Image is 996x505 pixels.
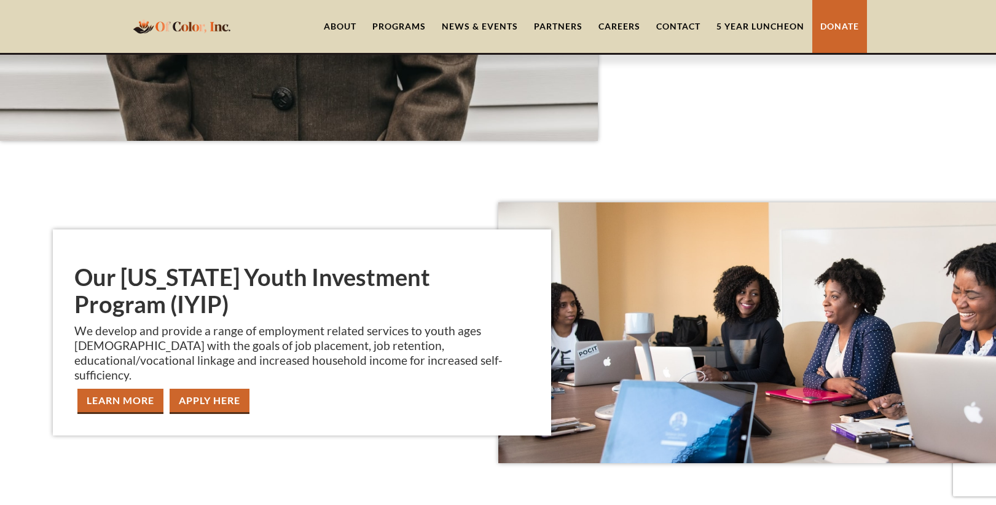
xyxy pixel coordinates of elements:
[130,12,234,41] a: home
[77,389,163,414] a: Learn More
[372,20,426,33] div: Programs
[170,389,249,414] a: apply Here
[74,324,530,383] p: We develop and provide a range of employment related services to youth ages [DEMOGRAPHIC_DATA] wi...
[74,263,530,317] h1: Our [US_STATE] Youth Investment Program (IYIP)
